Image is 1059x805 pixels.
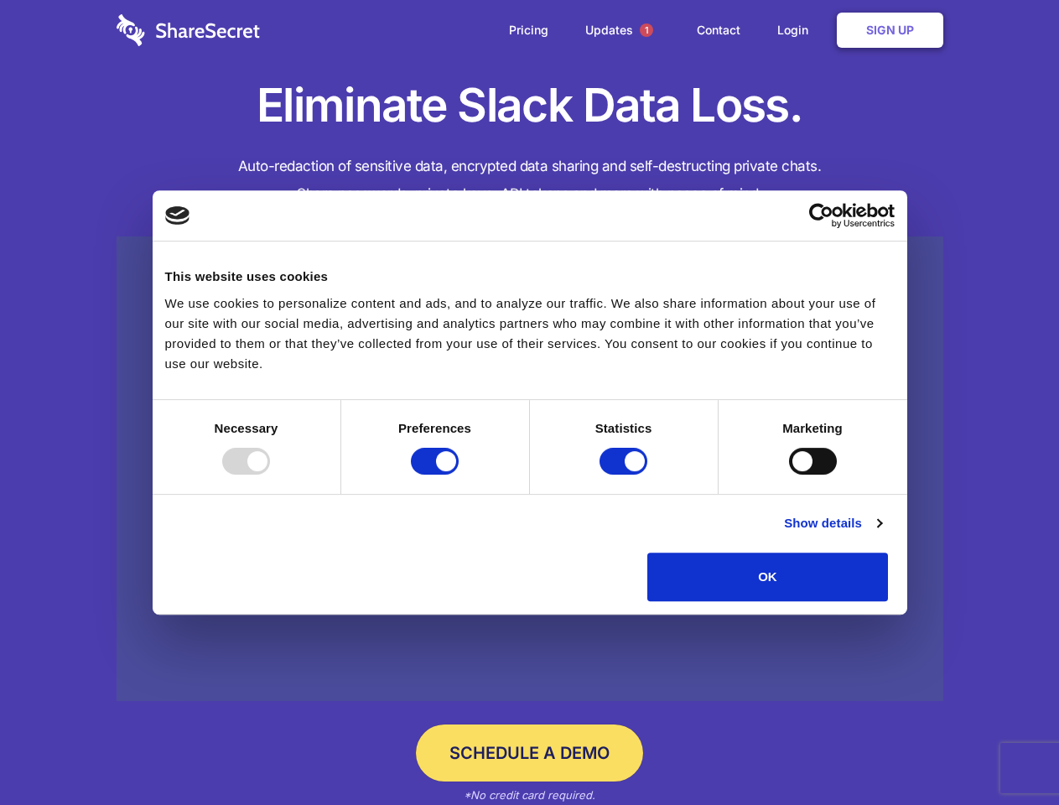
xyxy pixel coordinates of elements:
h1: Eliminate Slack Data Loss. [117,75,943,136]
a: Sign Up [837,13,943,48]
img: logo [165,206,190,225]
strong: Statistics [595,421,652,435]
button: OK [647,553,888,601]
a: Login [761,4,833,56]
a: Wistia video thumbnail [117,236,943,702]
strong: Necessary [215,421,278,435]
a: Schedule a Demo [416,724,643,782]
a: Contact [680,4,757,56]
span: 1 [640,23,653,37]
strong: Marketing [782,421,843,435]
strong: Preferences [398,421,471,435]
em: *No credit card required. [464,788,595,802]
a: Pricing [492,4,565,56]
a: Usercentrics Cookiebot - opens in a new window [748,203,895,228]
div: This website uses cookies [165,267,895,287]
h4: Auto-redaction of sensitive data, encrypted data sharing and self-destructing private chats. Shar... [117,153,943,208]
img: logo-wordmark-white-trans-d4663122ce5f474addd5e946df7df03e33cb6a1c49d2221995e7729f52c070b2.svg [117,14,260,46]
div: We use cookies to personalize content and ads, and to analyze our traffic. We also share informat... [165,293,895,374]
a: Show details [784,513,881,533]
